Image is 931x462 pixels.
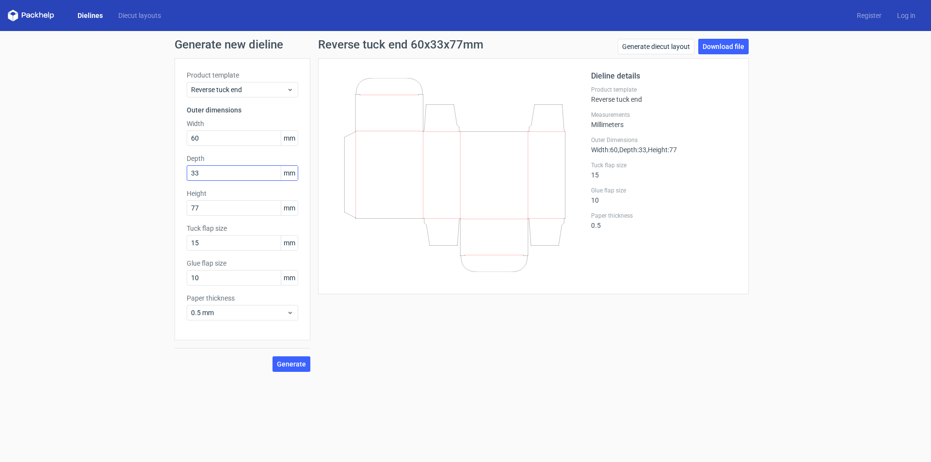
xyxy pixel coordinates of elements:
[187,154,298,163] label: Depth
[591,86,737,94] label: Product template
[187,119,298,128] label: Width
[591,187,737,204] div: 10
[618,146,646,154] span: , Depth : 33
[591,70,737,82] h2: Dieline details
[281,236,298,250] span: mm
[318,39,483,50] h1: Reverse tuck end 60x33x77mm
[591,212,737,220] label: Paper thickness
[187,223,298,233] label: Tuck flap size
[889,11,923,20] a: Log in
[849,11,889,20] a: Register
[591,212,737,229] div: 0.5
[187,105,298,115] h3: Outer dimensions
[281,131,298,145] span: mm
[591,161,737,179] div: 15
[591,187,737,194] label: Glue flap size
[277,361,306,367] span: Generate
[175,39,756,50] h1: Generate new dieline
[191,85,287,95] span: Reverse tuck end
[281,271,298,285] span: mm
[591,111,737,128] div: Millimeters
[646,146,677,154] span: , Height : 77
[111,11,169,20] a: Diecut layouts
[273,356,310,372] button: Generate
[618,39,694,54] a: Generate diecut layout
[591,136,737,144] label: Outer Dimensions
[591,86,737,103] div: Reverse tuck end
[281,166,298,180] span: mm
[187,70,298,80] label: Product template
[187,189,298,198] label: Height
[281,201,298,215] span: mm
[591,146,618,154] span: Width : 60
[591,161,737,169] label: Tuck flap size
[191,308,287,318] span: 0.5 mm
[187,258,298,268] label: Glue flap size
[70,11,111,20] a: Dielines
[187,293,298,303] label: Paper thickness
[698,39,749,54] a: Download file
[591,111,737,119] label: Measurements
